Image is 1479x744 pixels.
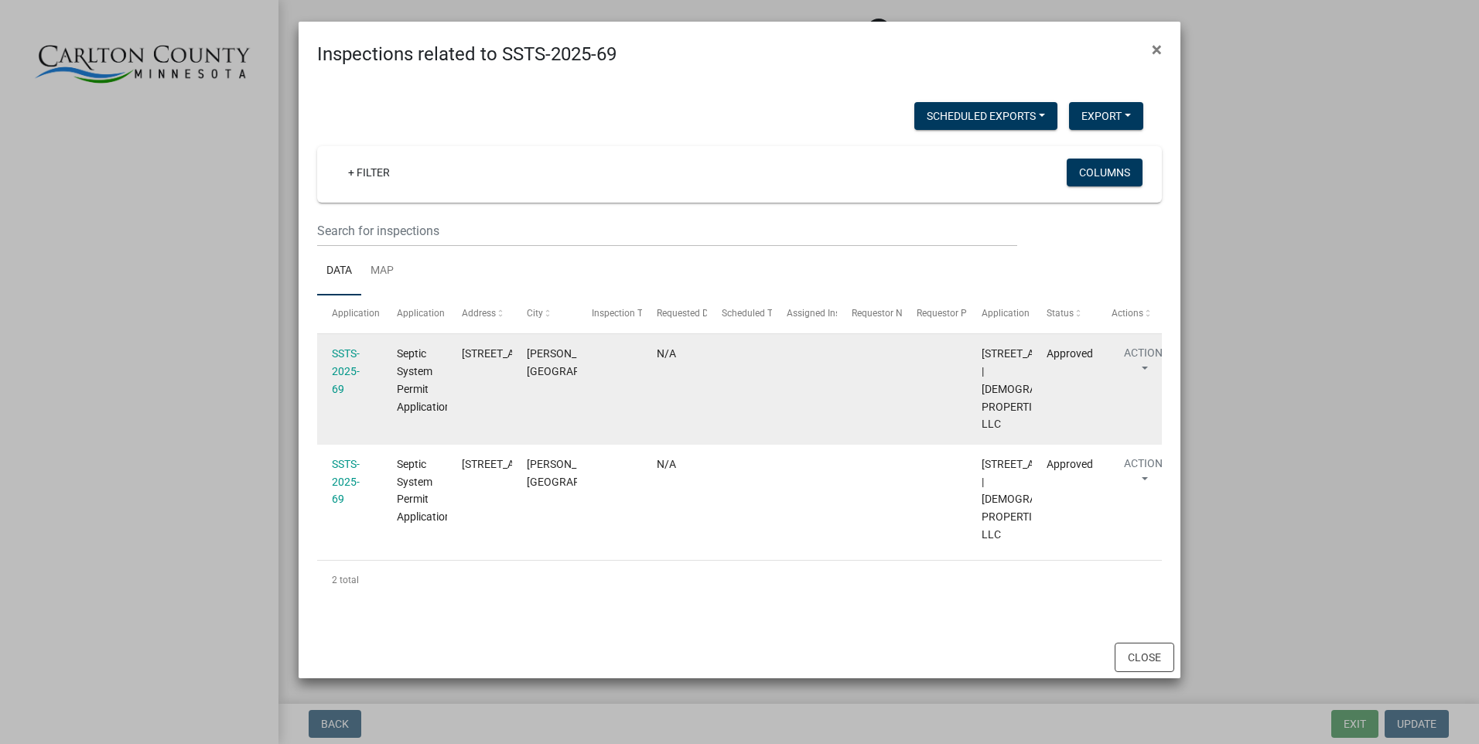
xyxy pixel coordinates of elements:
[982,347,1095,430] span: 3231 PIONEER RD | JAIN PROPERTIES LLC
[982,458,1095,541] span: 3231 PIONEER RD | JAIN PROPERTIES LLC
[837,295,902,333] datatable-header-cell: Requestor Name
[1112,308,1143,319] span: Actions
[462,308,496,319] span: Address
[317,40,617,68] h4: Inspections related to SSTS-2025-69
[772,295,837,333] datatable-header-cell: Assigned Inspector
[914,102,1057,130] button: Scheduled Exports
[1139,28,1174,71] button: Close
[1067,159,1143,186] button: Columns
[332,458,360,506] a: SSTS-2025-69
[982,308,1079,319] span: Application Description
[397,347,451,412] span: Septic System Permit Application
[1047,308,1074,319] span: Status
[902,295,967,333] datatable-header-cell: Requestor Phone
[657,308,722,319] span: Requested Date
[447,295,512,333] datatable-header-cell: Address
[1152,39,1162,60] span: ×
[917,308,988,319] span: Requestor Phone
[1112,345,1175,384] button: Action
[1097,295,1162,333] datatable-header-cell: Actions
[527,308,543,319] span: City
[317,247,361,296] a: Data
[1112,456,1175,494] button: Action
[397,308,467,319] span: Application Type
[332,308,380,319] span: Application
[361,247,403,296] a: Map
[642,295,707,333] datatable-header-cell: Requested Date
[787,308,866,319] span: Assigned Inspector
[317,561,1162,599] div: 2 total
[527,458,631,488] span: BARNUM MN
[657,458,676,470] span: N/A
[512,295,577,333] datatable-header-cell: City
[527,347,631,377] span: BARNUM MN
[317,295,382,333] datatable-header-cell: Application
[397,458,451,523] span: Septic System Permit Application
[1047,347,1093,360] span: Approved
[577,295,642,333] datatable-header-cell: Inspection Type
[382,295,447,333] datatable-header-cell: Application Type
[332,347,360,395] a: SSTS-2025-69
[1115,643,1174,672] button: Close
[852,308,921,319] span: Requestor Name
[1069,102,1143,130] button: Export
[592,308,658,319] span: Inspection Type
[707,295,772,333] datatable-header-cell: Scheduled Time
[657,347,676,360] span: N/A
[722,308,788,319] span: Scheduled Time
[462,347,557,360] span: 3231 PIONEER RD
[1032,295,1097,333] datatable-header-cell: Status
[967,295,1032,333] datatable-header-cell: Application Description
[317,215,1017,247] input: Search for inspections
[1047,458,1093,470] span: Approved
[336,159,402,186] a: + Filter
[462,458,557,470] span: 3231 PIONEER RD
